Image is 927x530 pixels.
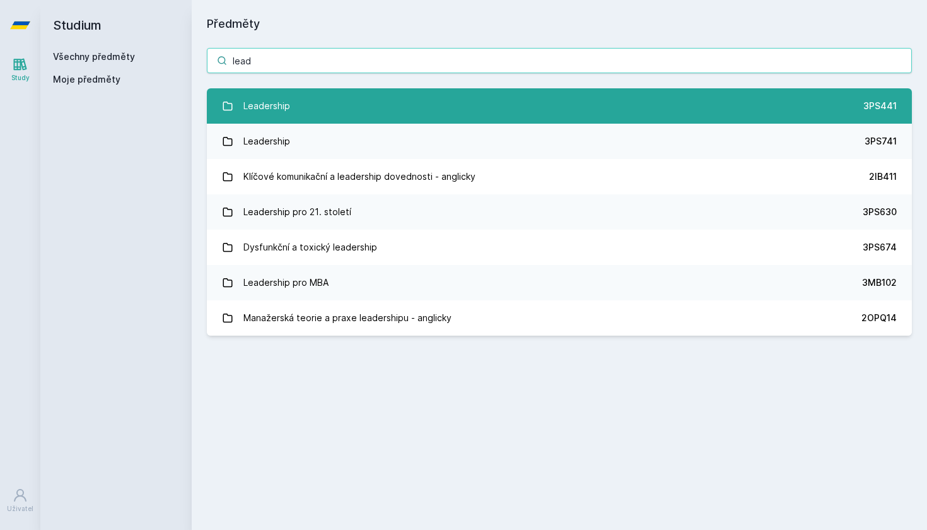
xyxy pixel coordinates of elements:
a: Leadership pro MBA 3MB102 [207,265,912,300]
div: 3MB102 [862,276,897,289]
a: Uživatel [3,481,38,520]
a: Leadership 3PS741 [207,124,912,159]
div: Study [11,73,30,83]
a: Všechny předměty [53,51,135,62]
input: Název nebo ident předmětu… [207,48,912,73]
h1: Předměty [207,15,912,33]
div: Manažerská teorie a praxe leadershipu - anglicky [243,305,452,331]
a: Manažerská teorie a praxe leadershipu - anglicky 2OPQ14 [207,300,912,336]
div: Leadership pro 21. století [243,199,351,225]
a: Klíčové komunikační a leadership dovednosti - anglicky 2IB411 [207,159,912,194]
div: Klíčové komunikační a leadership dovednosti - anglicky [243,164,475,189]
a: Leadership pro 21. století 3PS630 [207,194,912,230]
div: 3PS441 [863,100,897,112]
div: Leadership [243,93,290,119]
div: Uživatel [7,504,33,514]
div: 3PS630 [863,206,897,218]
a: Study [3,50,38,89]
a: Leadership 3PS441 [207,88,912,124]
div: 3PS741 [865,135,897,148]
span: Moje předměty [53,73,120,86]
div: 2OPQ14 [861,312,897,324]
div: 2IB411 [869,170,897,183]
div: Dysfunkční a toxický leadership [243,235,377,260]
a: Dysfunkční a toxický leadership 3PS674 [207,230,912,265]
div: 3PS674 [863,241,897,254]
div: Leadership pro MBA [243,270,329,295]
div: Leadership [243,129,290,154]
